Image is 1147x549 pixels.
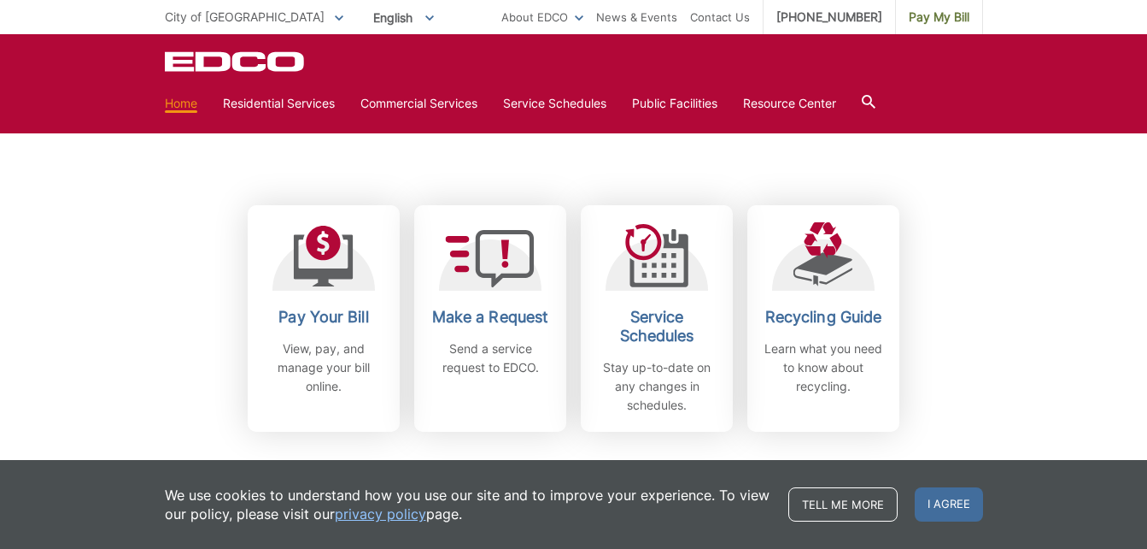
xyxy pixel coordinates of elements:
a: About EDCO [501,8,583,27]
a: News & Events [596,8,677,27]
p: View, pay, and manage your bill online. [260,339,387,396]
a: privacy policy [335,505,426,523]
a: Home [165,94,197,113]
span: City of [GEOGRAPHIC_DATA] [165,9,325,24]
a: Tell me more [788,487,898,522]
p: We use cookies to understand how you use our site and to improve your experience. To view our pol... [165,486,771,523]
a: Pay Your Bill View, pay, and manage your bill online. [248,205,400,432]
a: Service Schedules [503,94,606,113]
span: Pay My Bill [909,8,969,27]
p: Learn what you need to know about recycling. [760,339,887,396]
p: Send a service request to EDCO. [427,339,553,377]
h2: Recycling Guide [760,308,887,327]
span: I agree [915,487,983,522]
a: Resource Center [743,94,836,113]
a: Contact Us [690,8,750,27]
a: EDCD logo. Return to the homepage. [165,51,307,72]
a: Public Facilities [632,94,717,113]
p: Stay up-to-date on any changes in schedules. [594,358,720,415]
a: Service Schedules Stay up-to-date on any changes in schedules. [581,205,733,432]
a: Recycling Guide Learn what you need to know about recycling. [747,205,899,432]
h2: Pay Your Bill [260,308,387,327]
span: English [360,3,447,32]
h2: Service Schedules [594,308,720,345]
a: Residential Services [223,94,335,113]
a: Make a Request Send a service request to EDCO. [414,205,566,432]
h2: Make a Request [427,308,553,327]
a: Commercial Services [360,94,477,113]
